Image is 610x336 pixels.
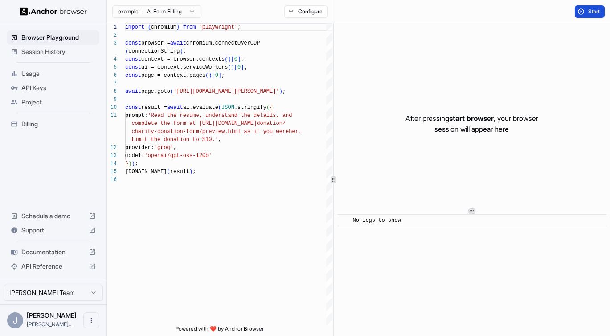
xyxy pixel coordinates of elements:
[215,72,218,79] span: 0
[221,72,225,79] span: ;
[21,33,96,42] span: Browser Playground
[141,40,170,46] span: browser =
[228,56,231,62] span: )
[173,145,176,151] span: ,
[21,98,96,107] span: Project
[144,153,212,159] span: 'openai/gpt-oss-120b'
[289,129,302,135] span: her.
[7,209,99,223] div: Schedule a demo
[107,176,117,184] div: 16
[270,104,273,111] span: {
[141,88,170,95] span: page.goto
[234,104,266,111] span: .stringify
[405,113,538,134] p: After pressing , your browser session will appear here
[7,81,99,95] div: API Keys
[7,66,99,81] div: Usage
[107,23,117,31] div: 1
[170,88,173,95] span: (
[118,8,140,15] span: example:
[7,95,99,109] div: Project
[27,321,73,328] span: john@anchorbrowser.io
[107,79,117,87] div: 7
[125,104,141,111] span: const
[186,40,260,46] span: chromium.connectOverCDP
[107,31,117,39] div: 2
[135,161,138,167] span: ;
[180,48,183,54] span: )
[125,112,147,119] span: prompt:
[266,104,270,111] span: (
[21,262,85,271] span: API Reference
[183,48,186,54] span: ;
[128,48,180,54] span: connectionString
[107,168,117,176] div: 15
[107,95,117,104] div: 9
[141,64,228,71] span: ai = context.serviceWorkers
[279,88,282,95] span: )
[7,30,99,45] div: Browser Playground
[154,145,173,151] span: 'groq'
[107,55,117,63] div: 4
[21,248,85,257] span: Documentation
[183,24,196,30] span: from
[209,72,212,79] span: )
[107,71,117,79] div: 6
[125,88,141,95] span: await
[125,145,154,151] span: provider:
[231,56,234,62] span: [
[131,120,257,127] span: complete the form at [URL][DOMAIN_NAME]
[170,169,189,175] span: result
[128,161,131,167] span: )
[21,83,96,92] span: API Keys
[231,64,234,71] span: )
[147,24,151,30] span: {
[125,24,144,30] span: import
[205,72,209,79] span: (
[241,56,244,62] span: ;
[228,64,231,71] span: (
[218,104,221,111] span: (
[7,245,99,259] div: Documentation
[151,24,177,30] span: chromium
[234,56,237,62] span: 0
[107,112,117,120] div: 11
[107,63,117,71] div: 5
[147,112,292,119] span: 'Read the resume, understand the details, and
[167,169,170,175] span: (
[125,169,167,175] span: [DOMAIN_NAME]
[107,160,117,168] div: 14
[125,161,128,167] span: }
[221,104,234,111] span: JSON
[141,72,205,79] span: page = context.pages
[125,153,144,159] span: model:
[342,216,346,225] span: ​
[176,325,264,336] span: Powered with ❤️ by Anchor Browser
[7,259,99,274] div: API Reference
[107,87,117,95] div: 8
[170,40,186,46] span: await
[141,56,225,62] span: context = browser.contexts
[225,56,228,62] span: (
[107,104,117,112] div: 10
[107,144,117,152] div: 12
[218,137,221,143] span: ,
[176,24,180,30] span: }
[237,56,241,62] span: ]
[575,5,605,18] button: Start
[199,24,237,30] span: 'playwright'
[173,88,279,95] span: '[URL][DOMAIN_NAME][PERSON_NAME]'
[183,104,218,111] span: ai.evaluate
[125,72,141,79] span: const
[192,169,196,175] span: ;
[27,311,77,319] span: John Marbach
[167,104,183,111] span: await
[21,69,96,78] span: Usage
[125,64,141,71] span: const
[189,169,192,175] span: )
[257,120,286,127] span: donation/
[244,64,247,71] span: ;
[141,104,167,111] span: result =
[353,217,401,224] span: No logs to show
[7,117,99,131] div: Billing
[125,48,128,54] span: (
